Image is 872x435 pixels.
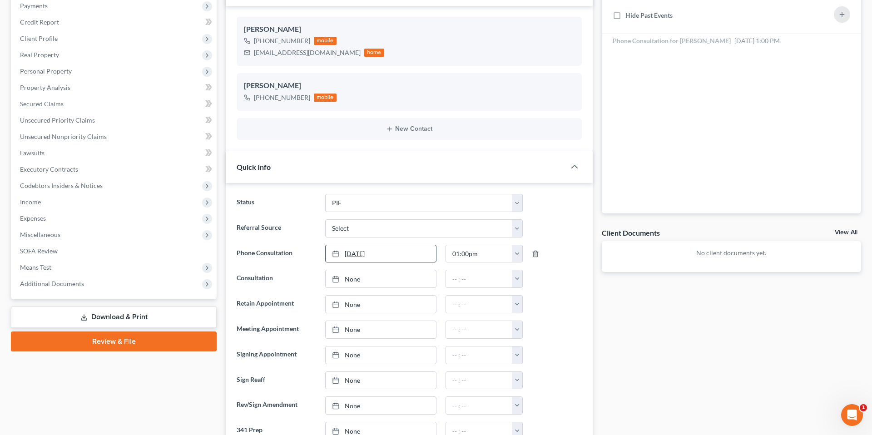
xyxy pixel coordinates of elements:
[232,270,321,288] label: Consultation
[232,295,321,313] label: Retain Appointment
[20,67,72,75] span: Personal Property
[20,149,45,157] span: Lawsuits
[11,331,217,351] a: Review & File
[13,243,217,259] a: SOFA Review
[20,182,103,189] span: Codebtors Insiders & Notices
[254,48,361,57] div: [EMAIL_ADDRESS][DOMAIN_NAME]
[364,49,384,57] div: home
[20,116,95,124] span: Unsecured Priority Claims
[13,79,217,96] a: Property Analysis
[232,396,321,415] label: Rev/Sign Amendment
[446,346,512,364] input: -- : --
[244,125,575,133] button: New Contact
[232,219,321,237] label: Referral Source
[326,270,436,287] a: None
[446,372,512,389] input: -- : --
[20,84,70,91] span: Property Analysis
[244,80,575,91] div: [PERSON_NAME]
[20,165,78,173] span: Executory Contracts
[446,296,512,313] input: -- : --
[446,270,512,287] input: -- : --
[602,228,660,237] div: Client Documents
[254,36,310,45] div: [PHONE_NUMBER]
[20,133,107,140] span: Unsecured Nonpriority Claims
[625,11,673,19] span: Hide Past Events
[237,163,271,171] span: Quick Info
[20,51,59,59] span: Real Property
[13,129,217,145] a: Unsecured Nonpriority Claims
[314,37,337,45] div: mobile
[20,198,41,206] span: Income
[20,214,46,222] span: Expenses
[232,371,321,390] label: Sign Reaff
[326,346,436,364] a: None
[326,296,436,313] a: None
[232,346,321,364] label: Signing Appointment
[841,404,863,426] iframe: Intercom live chat
[20,231,60,238] span: Miscellaneous
[20,2,48,10] span: Payments
[13,112,217,129] a: Unsecured Priority Claims
[232,321,321,339] label: Meeting Appointment
[11,306,217,328] a: Download & Print
[232,245,321,263] label: Phone Consultation
[835,229,857,236] a: View All
[13,96,217,112] a: Secured Claims
[13,161,217,178] a: Executory Contracts
[446,245,512,262] input: -- : --
[613,37,731,44] span: Phone Consultation for [PERSON_NAME]
[20,35,58,42] span: Client Profile
[244,24,575,35] div: [PERSON_NAME]
[254,93,310,102] div: [PHONE_NUMBER]
[860,404,867,411] span: 1
[13,14,217,30] a: Credit Report
[13,145,217,161] a: Lawsuits
[20,280,84,287] span: Additional Documents
[446,397,512,414] input: -- : --
[20,18,59,26] span: Credit Report
[20,100,64,108] span: Secured Claims
[314,94,337,102] div: mobile
[326,321,436,338] a: None
[734,37,780,44] span: [DATE] 1:00 PM
[446,321,512,338] input: -- : --
[20,247,58,255] span: SOFA Review
[232,194,321,212] label: Status
[20,263,51,271] span: Means Test
[326,245,436,262] a: [DATE]
[326,372,436,389] a: None
[609,248,854,257] p: No client documents yet.
[326,397,436,414] a: None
